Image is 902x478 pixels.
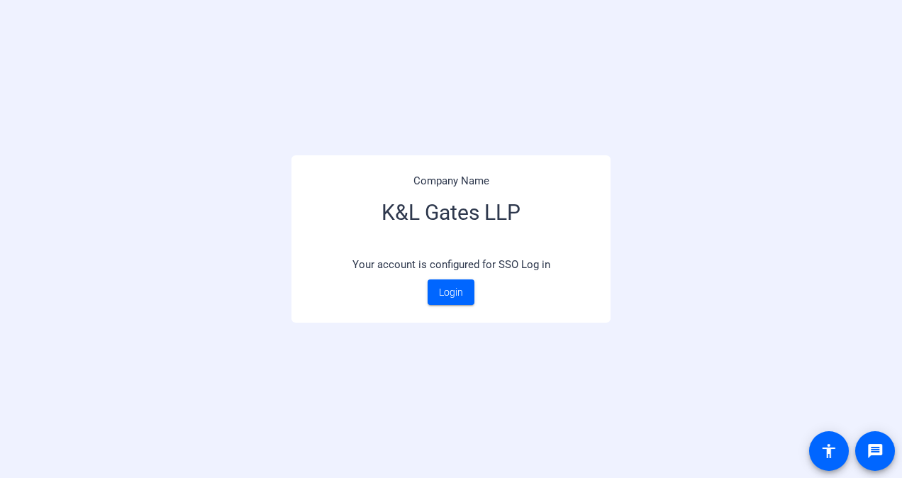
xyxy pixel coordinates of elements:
p: Your account is configured for SSO Log in [309,250,593,280]
mat-icon: accessibility [820,443,837,460]
a: Login [428,279,474,305]
span: Login [439,285,463,300]
h3: K&L Gates LLP [309,189,593,250]
p: Company Name [309,173,593,189]
mat-icon: message [867,443,884,460]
